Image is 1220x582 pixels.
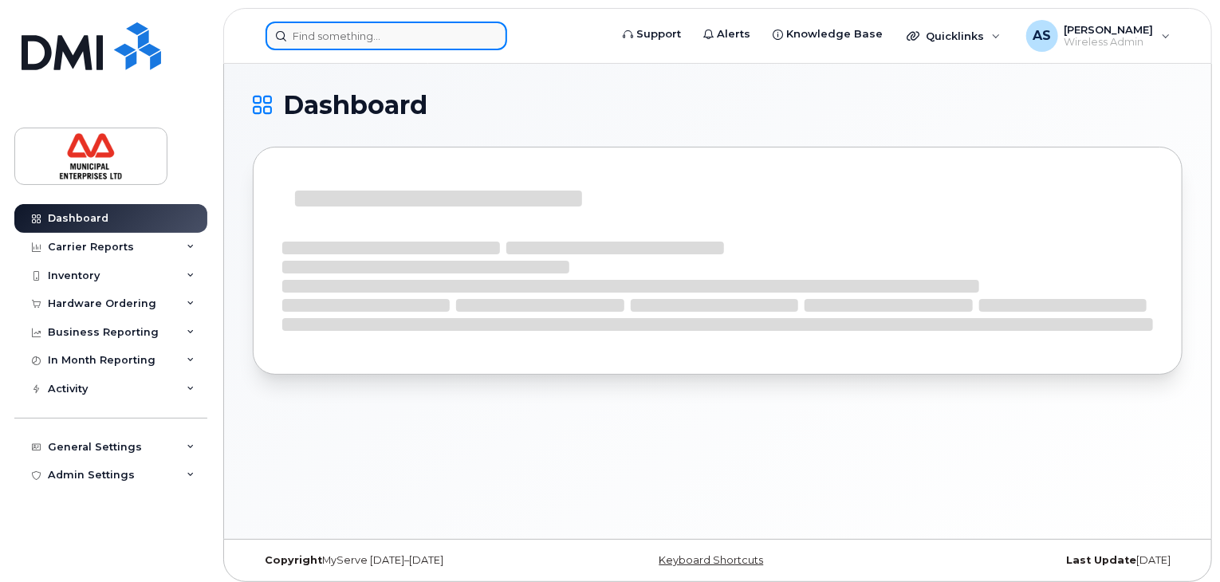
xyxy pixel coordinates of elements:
[1066,554,1136,566] strong: Last Update
[659,554,763,566] a: Keyboard Shortcuts
[872,554,1183,567] div: [DATE]
[283,93,427,117] span: Dashboard
[265,554,322,566] strong: Copyright
[253,554,563,567] div: MyServe [DATE]–[DATE]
